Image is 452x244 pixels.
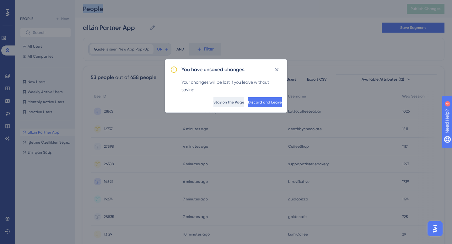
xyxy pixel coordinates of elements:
h2: You have unsaved changes. [181,66,245,73]
span: Stay on the Page [213,100,244,105]
span: Discard and Leave [248,100,282,105]
div: Your changes will be lost if you leave without saving. [181,78,282,93]
span: Need Help? [15,2,39,9]
div: 4 [44,3,46,8]
iframe: UserGuiding AI Assistant Launcher [426,219,444,238]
